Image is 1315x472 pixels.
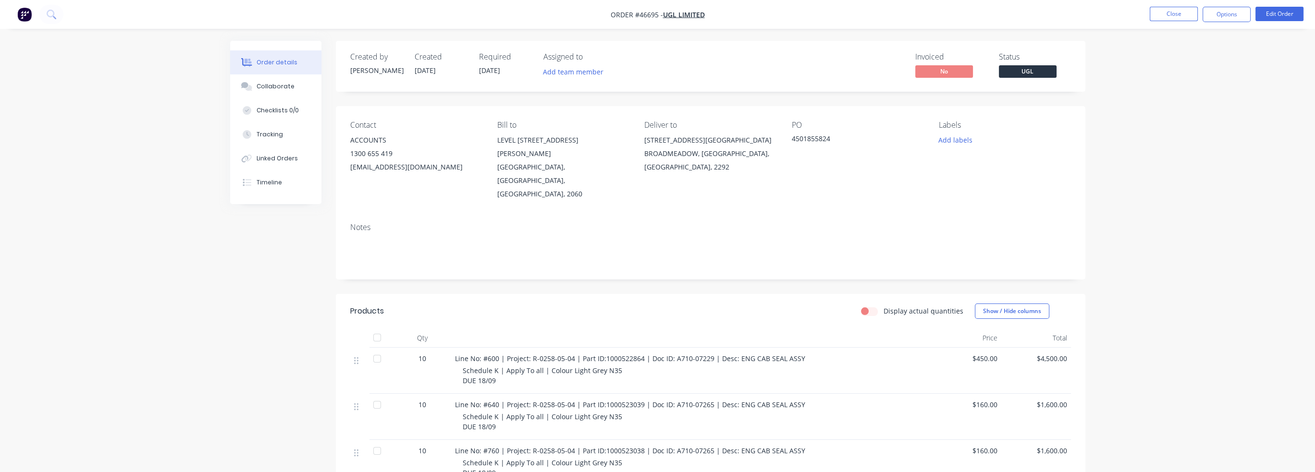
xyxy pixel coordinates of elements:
[257,58,297,67] div: Order details
[230,146,321,170] button: Linked Orders
[999,65,1057,77] span: UGL
[884,306,963,316] label: Display actual quantities
[644,133,776,174] div: [STREET_ADDRESS][GEOGRAPHIC_DATA]BROADMEADOW, [GEOGRAPHIC_DATA], [GEOGRAPHIC_DATA], 2292
[479,52,532,61] div: Required
[257,178,282,187] div: Timeline
[230,74,321,98] button: Collaborate
[932,328,1001,348] div: Price
[543,65,609,78] button: Add team member
[393,328,451,348] div: Qty
[935,353,997,363] span: $450.00
[1203,7,1251,22] button: Options
[644,121,776,130] div: Deliver to
[350,121,482,130] div: Contact
[939,121,1070,130] div: Labels
[1150,7,1198,21] button: Close
[463,366,622,385] span: Schedule K | Apply To all | Colour Light Grey N35 DUE 18/09
[975,303,1049,319] button: Show / Hide columns
[1001,328,1071,348] div: Total
[230,170,321,194] button: Timeline
[479,66,500,75] span: [DATE]
[915,65,973,77] span: No
[999,52,1071,61] div: Status
[497,133,629,201] div: LEVEL [STREET_ADDRESS][PERSON_NAME][GEOGRAPHIC_DATA], [GEOGRAPHIC_DATA], [GEOGRAPHIC_DATA], 2060
[415,66,436,75] span: [DATE]
[350,65,403,75] div: [PERSON_NAME]
[792,133,912,147] div: 4501855824
[455,446,805,455] span: Line No: #760 | Project: R-0258-05-04 | Part ID:1000523038 | Doc ID: A710-07265 | Desc: ENG CAB S...
[17,7,32,22] img: Factory
[463,412,622,431] span: Schedule K | Apply To all | Colour Light Grey N35 DUE 18/09
[418,353,426,363] span: 10
[663,10,705,19] a: UGL LIMITED
[915,52,987,61] div: Invoiced
[497,133,629,160] div: LEVEL [STREET_ADDRESS][PERSON_NAME]
[999,65,1057,80] button: UGL
[497,160,629,201] div: [GEOGRAPHIC_DATA], [GEOGRAPHIC_DATA], [GEOGRAPHIC_DATA], 2060
[257,106,299,115] div: Checklists 0/0
[257,154,298,163] div: Linked Orders
[1005,446,1067,456] span: $1,600.00
[543,52,639,61] div: Assigned to
[257,130,283,139] div: Tracking
[418,446,426,456] span: 10
[792,121,923,130] div: PO
[350,52,403,61] div: Created by
[935,399,997,410] span: $160.00
[497,121,629,130] div: Bill to
[350,133,482,147] div: ACCOUNTS
[230,122,321,146] button: Tracking
[644,133,776,147] div: [STREET_ADDRESS][GEOGRAPHIC_DATA]
[350,160,482,174] div: [EMAIL_ADDRESS][DOMAIN_NAME]
[935,446,997,456] span: $160.00
[934,133,978,146] button: Add labels
[644,147,776,174] div: BROADMEADOW, [GEOGRAPHIC_DATA], [GEOGRAPHIC_DATA], 2292
[455,400,805,409] span: Line No: #640 | Project: R-0258-05-04 | Part ID:1000523039 | Doc ID: A710-07265 | Desc: ENG CAB S...
[230,50,321,74] button: Order details
[1005,353,1067,363] span: $4,500.00
[1005,399,1067,410] span: $1,600.00
[415,52,467,61] div: Created
[350,133,482,174] div: ACCOUNTS1300 655 419[EMAIL_ADDRESS][DOMAIN_NAME]
[350,147,482,160] div: 1300 655 419
[257,82,295,91] div: Collaborate
[230,98,321,122] button: Checklists 0/0
[538,65,608,78] button: Add team member
[418,399,426,410] span: 10
[350,305,384,317] div: Products
[350,223,1071,232] div: Notes
[611,10,663,19] span: Order #46695 -
[1255,7,1303,21] button: Edit Order
[455,354,805,363] span: Line No: #600 | Project: R-0258-05-04 | Part ID:1000522864 | Doc ID: A710-07229 | Desc: ENG CAB S...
